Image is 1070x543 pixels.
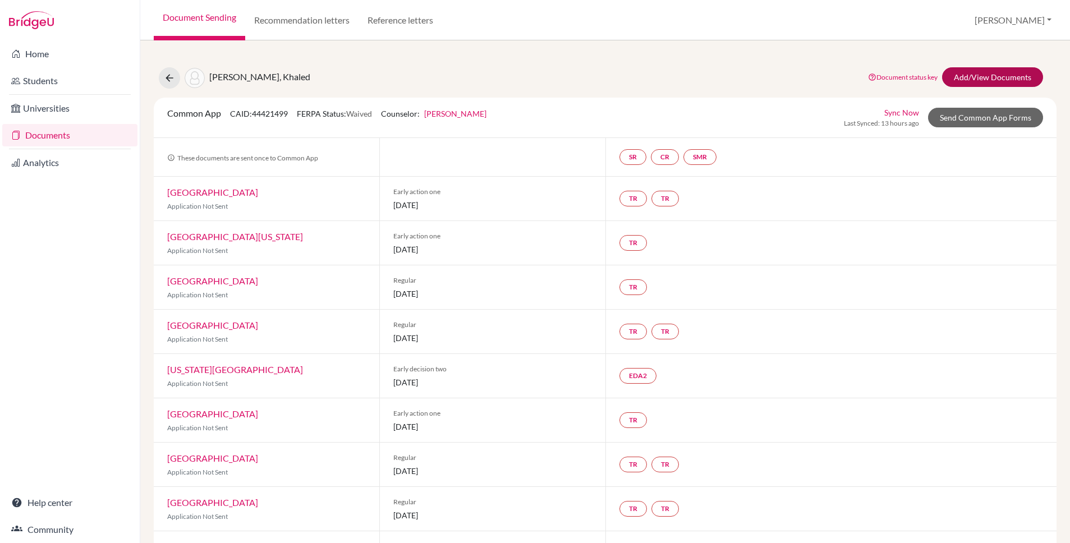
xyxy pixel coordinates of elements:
[424,109,486,118] a: [PERSON_NAME]
[167,512,228,521] span: Application Not Sent
[651,324,679,339] a: TR
[393,288,591,300] span: [DATE]
[2,97,137,119] a: Universities
[619,324,647,339] a: TR
[167,320,258,330] a: [GEOGRAPHIC_DATA]
[167,275,258,286] a: [GEOGRAPHIC_DATA]
[167,291,228,299] span: Application Not Sent
[619,235,647,251] a: TR
[619,368,656,384] a: EDA2
[619,279,647,295] a: TR
[393,408,591,418] span: Early action one
[393,187,591,197] span: Early action one
[381,109,486,118] span: Counselor:
[209,71,310,82] span: [PERSON_NAME], Khaled
[393,320,591,330] span: Regular
[393,421,591,432] span: [DATE]
[393,231,591,241] span: Early action one
[9,11,54,29] img: Bridge-U
[167,108,221,118] span: Common App
[868,73,938,81] a: Document status key
[393,509,591,521] span: [DATE]
[651,501,679,517] a: TR
[2,70,137,92] a: Students
[393,465,591,477] span: [DATE]
[230,109,288,118] span: CAID: 44421499
[393,376,591,388] span: [DATE]
[970,10,1057,31] button: [PERSON_NAME]
[167,187,258,197] a: [GEOGRAPHIC_DATA]
[167,202,228,210] span: Application Not Sent
[393,332,591,344] span: [DATE]
[393,364,591,374] span: Early decision two
[651,457,679,472] a: TR
[167,379,228,388] span: Application Not Sent
[651,191,679,206] a: TR
[167,364,303,375] a: [US_STATE][GEOGRAPHIC_DATA]
[942,67,1043,87] a: Add/View Documents
[619,501,647,517] a: TR
[167,246,228,255] span: Application Not Sent
[346,109,372,118] span: Waived
[167,497,258,508] a: [GEOGRAPHIC_DATA]
[167,424,228,432] span: Application Not Sent
[2,518,137,541] a: Community
[297,109,372,118] span: FERPA Status:
[2,151,137,174] a: Analytics
[167,231,303,242] a: [GEOGRAPHIC_DATA][US_STATE]
[619,412,647,428] a: TR
[619,149,646,165] a: SR
[167,154,318,162] span: These documents are sent once to Common App
[167,453,258,463] a: [GEOGRAPHIC_DATA]
[393,275,591,286] span: Regular
[2,124,137,146] a: Documents
[884,107,919,118] a: Sync Now
[393,497,591,507] span: Regular
[393,199,591,211] span: [DATE]
[393,453,591,463] span: Regular
[2,491,137,514] a: Help center
[167,335,228,343] span: Application Not Sent
[2,43,137,65] a: Home
[844,118,919,128] span: Last Synced: 13 hours ago
[393,243,591,255] span: [DATE]
[928,108,1043,127] a: Send Common App Forms
[619,457,647,472] a: TR
[619,191,647,206] a: TR
[167,408,258,419] a: [GEOGRAPHIC_DATA]
[167,468,228,476] span: Application Not Sent
[651,149,679,165] a: CR
[683,149,717,165] a: SMR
